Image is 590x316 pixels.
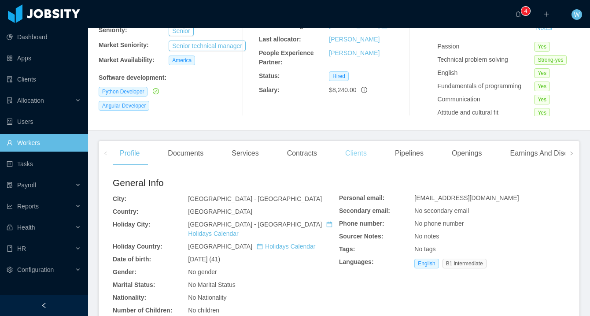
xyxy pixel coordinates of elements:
[543,11,549,17] i: icon: plus
[17,224,35,231] span: Health
[414,259,439,268] span: English
[7,203,13,209] i: icon: line-chart
[329,86,356,93] span: $8,240.00
[17,266,54,273] span: Configuration
[188,268,217,275] span: No gender
[99,56,155,63] b: Market Availability:
[257,243,315,250] a: icon: calendarHolidays Calendar
[113,268,136,275] b: Gender:
[329,49,380,56] a: [PERSON_NAME]
[339,207,390,214] b: Secondary email:
[534,42,550,52] span: Yes
[161,141,210,166] div: Documents
[388,141,431,166] div: Pipelines
[113,221,151,228] b: Holiday City:
[169,26,193,36] button: Senior
[188,294,226,301] span: No Nationality
[414,220,464,227] span: No phone number
[17,245,26,252] span: HR
[188,256,220,263] span: [DATE] (41)
[113,294,146,301] b: Nationality:
[17,97,44,104] span: Allocation
[188,281,235,288] span: No Marital Status
[151,88,159,95] a: icon: check-circle
[99,74,166,81] b: Software development :
[534,68,550,78] span: Yes
[339,258,374,265] b: Languages:
[169,41,246,51] button: Senior technical manager
[569,151,574,156] i: icon: right
[326,221,332,227] i: icon: calendar
[338,141,374,166] div: Clients
[534,55,567,65] span: Strong-yes
[113,256,151,263] b: Date of birth:
[329,71,349,81] span: Hired
[521,7,530,15] sup: 4
[7,155,81,173] a: icon: profileTasks
[17,182,36,189] span: Payroll
[515,11,521,17] i: icon: bell
[445,141,489,166] div: Openings
[414,207,469,214] span: No secondary email
[414,233,439,240] span: No notes
[259,72,280,79] b: Status:
[339,245,355,253] b: Tags:
[534,95,550,104] span: Yes
[188,221,335,237] a: icon: calendarHolidays Calendar
[437,82,534,91] div: Fundamentals of programming
[442,259,487,268] span: B1 intermediate
[329,36,380,43] a: [PERSON_NAME]
[437,55,534,64] div: Technical problem solving
[7,182,13,188] i: icon: file-protect
[113,307,172,314] b: Number of Children:
[103,151,108,156] i: icon: left
[188,243,315,250] span: [GEOGRAPHIC_DATA]
[414,245,565,254] div: No tags
[99,87,147,97] span: Python Developer
[259,49,314,66] b: People Experience Partner:
[99,26,127,33] b: Seniority:
[113,176,339,190] h2: General Info
[437,42,534,51] div: Passion
[113,208,138,215] b: Country:
[113,243,162,250] b: Holiday Country:
[524,7,527,15] p: 4
[574,9,579,20] span: W
[437,108,534,117] div: Attitude and cultural fit
[113,141,147,166] div: Profile
[153,88,159,94] i: icon: check-circle
[7,49,81,67] a: icon: appstoreApps
[7,113,81,130] a: icon: robotUsers
[7,245,13,252] i: icon: book
[188,208,252,215] span: [GEOGRAPHIC_DATA]
[339,233,383,240] b: Sourcer Notes:
[534,108,550,118] span: Yes
[113,281,155,288] b: Marital Status:
[259,86,280,93] b: Salary:
[259,36,301,43] b: Last allocator:
[7,267,13,273] i: icon: setting
[414,194,519,201] span: [EMAIL_ADDRESS][DOMAIN_NAME]
[17,203,39,210] span: Reports
[188,221,335,237] span: [GEOGRAPHIC_DATA] - [GEOGRAPHIC_DATA]
[437,68,534,78] div: English
[225,141,265,166] div: Services
[339,220,384,227] b: Phone number:
[7,224,13,230] i: icon: medicine-box
[7,97,13,104] i: icon: solution
[188,195,322,202] span: [GEOGRAPHIC_DATA] - [GEOGRAPHIC_DATA]
[99,41,149,48] b: Market Seniority:
[257,243,263,249] i: icon: calendar
[7,71,81,88] a: icon: auditClients
[7,28,81,46] a: icon: pie-chartDashboard
[280,141,324,166] div: Contracts
[534,82,550,91] span: Yes
[7,134,81,152] a: icon: userWorkers
[99,101,149,111] span: Angular Developer
[437,95,534,104] div: Communication
[361,87,367,93] span: info-circle
[339,194,385,201] b: Personal email:
[169,56,195,65] span: America
[188,307,219,314] span: No children
[113,195,126,202] b: City:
